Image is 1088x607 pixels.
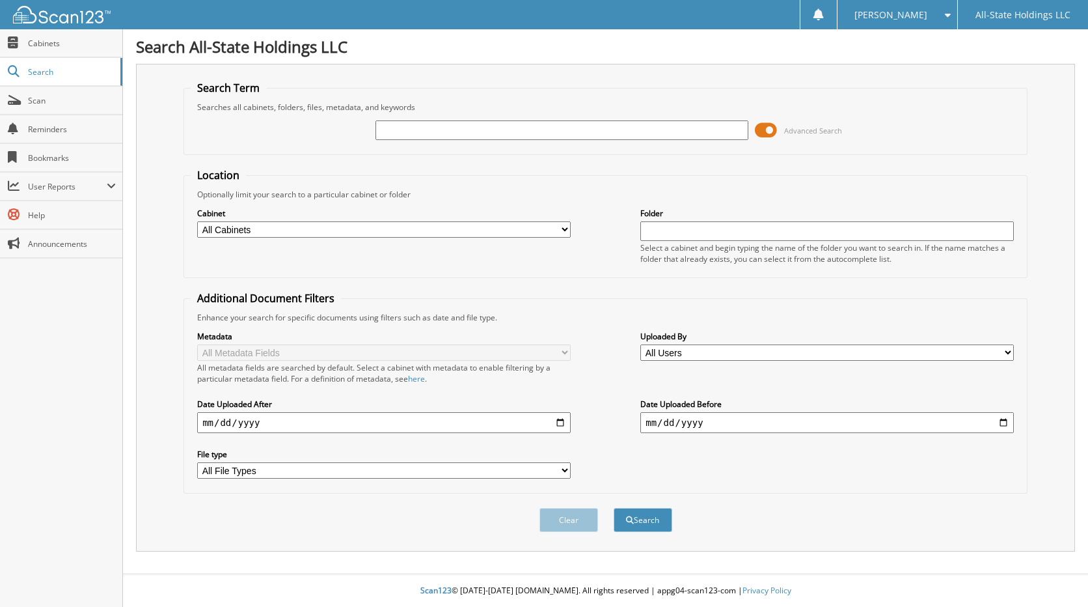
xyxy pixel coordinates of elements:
[191,312,1020,323] div: Enhance your search for specific documents using filters such as date and file type.
[28,38,116,49] span: Cabinets
[420,585,452,596] span: Scan123
[191,168,246,182] legend: Location
[191,81,266,95] legend: Search Term
[784,126,842,135] span: Advanced Search
[28,66,114,78] span: Search
[742,585,791,596] a: Privacy Policy
[197,208,571,219] label: Cabinet
[28,181,107,192] span: User Reports
[123,575,1088,607] div: © [DATE]-[DATE] [DOMAIN_NAME]. All rights reserved | appg04-scan123-com |
[28,95,116,106] span: Scan
[640,331,1014,342] label: Uploaded By
[197,399,571,410] label: Date Uploaded After
[197,331,571,342] label: Metadata
[197,412,571,433] input: start
[408,373,425,384] a: here
[28,124,116,135] span: Reminders
[539,508,598,532] button: Clear
[640,208,1014,219] label: Folder
[191,189,1020,200] div: Optionally limit your search to a particular cabinet or folder
[28,152,116,163] span: Bookmarks
[13,6,111,23] img: scan123-logo-white.svg
[136,36,1075,57] h1: Search All-State Holdings LLC
[640,412,1014,433] input: end
[191,291,341,305] legend: Additional Document Filters
[640,242,1014,264] div: Select a cabinet and begin typing the name of the folder you want to search in. If the name match...
[28,238,116,249] span: Announcements
[614,508,672,532] button: Search
[854,11,927,19] span: [PERSON_NAME]
[197,449,571,460] label: File type
[1023,544,1088,607] iframe: Chat Widget
[197,362,571,384] div: All metadata fields are searched by default. Select a cabinet with metadata to enable filtering b...
[191,102,1020,113] div: Searches all cabinets, folders, files, metadata, and keywords
[640,399,1014,410] label: Date Uploaded Before
[975,11,1070,19] span: All-State Holdings LLC
[28,210,116,221] span: Help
